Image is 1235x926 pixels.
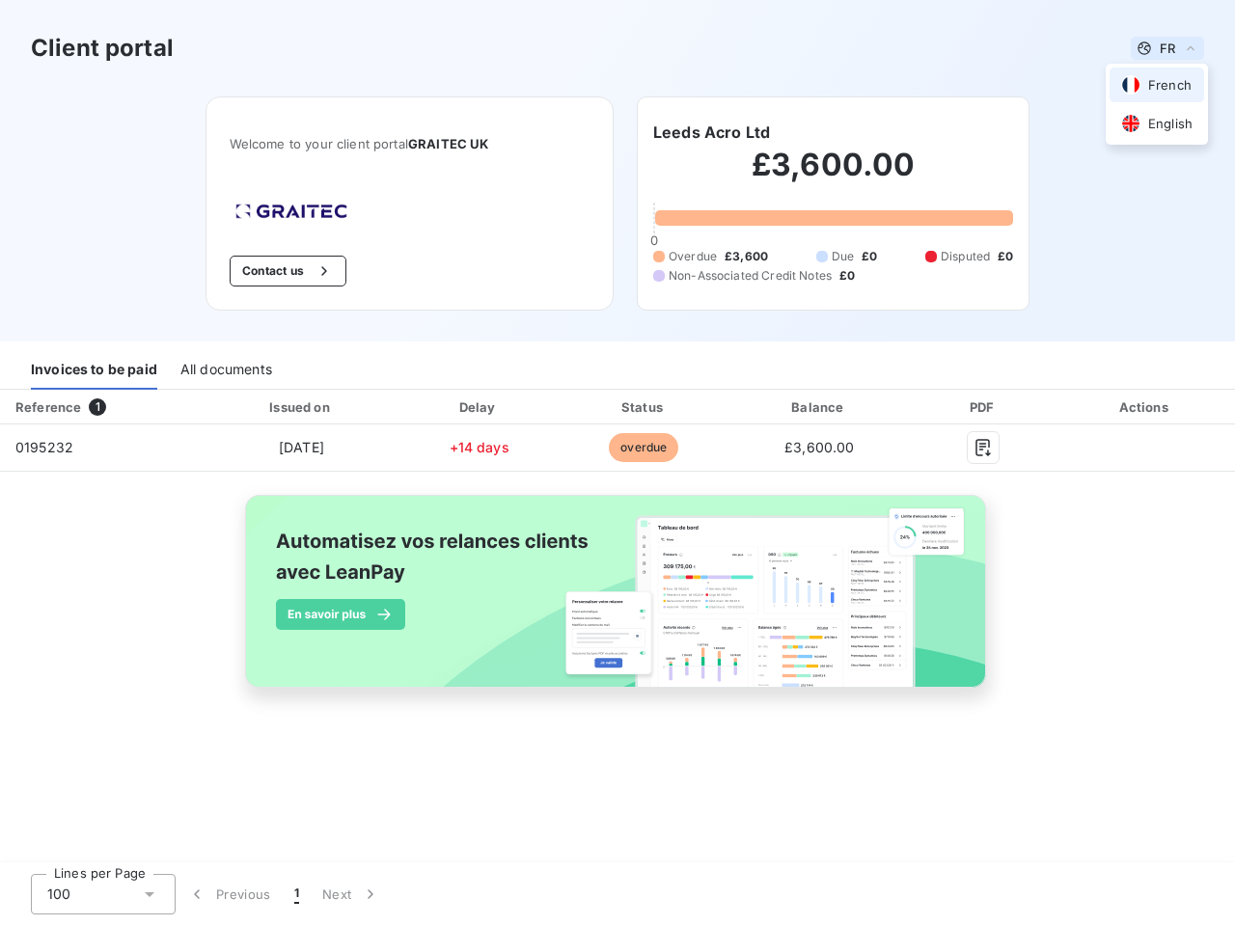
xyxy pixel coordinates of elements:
[408,136,489,151] span: GRAITEC UK
[839,267,855,285] span: £0
[609,433,678,462] span: overdue
[15,439,73,455] span: 0195232
[1148,76,1192,95] span: French
[653,121,770,144] h6: Leeds Acro Ltd
[915,397,1052,417] div: PDF
[47,885,70,904] span: 100
[402,397,556,417] div: Delay
[1148,115,1193,133] span: English
[230,256,346,286] button: Contact us
[230,198,353,225] img: Company logo
[176,874,283,914] button: Previous
[653,146,1013,204] h2: £3,600.00
[230,136,590,151] span: Welcome to your client portal
[283,874,311,914] button: 1
[941,248,990,265] span: Disputed
[279,439,324,455] span: [DATE]
[832,248,854,265] span: Due
[784,439,854,455] span: £3,600.00
[208,397,395,417] div: Issued on
[15,399,81,415] div: Reference
[294,885,299,904] span: 1
[669,267,832,285] span: Non-Associated Credit Notes
[1059,397,1231,417] div: Actions
[650,232,658,248] span: 0
[450,439,509,455] span: +14 days
[1160,41,1175,56] span: FR
[732,397,908,417] div: Balance
[998,248,1013,265] span: £0
[180,349,272,390] div: All documents
[669,248,717,265] span: Overdue
[31,349,157,390] div: Invoices to be paid
[89,398,106,416] span: 1
[31,31,174,66] h3: Client portal
[563,397,724,417] div: Status
[725,248,768,265] span: £3,600
[228,483,1007,721] img: banner
[862,248,877,265] span: £0
[311,874,392,914] button: Next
